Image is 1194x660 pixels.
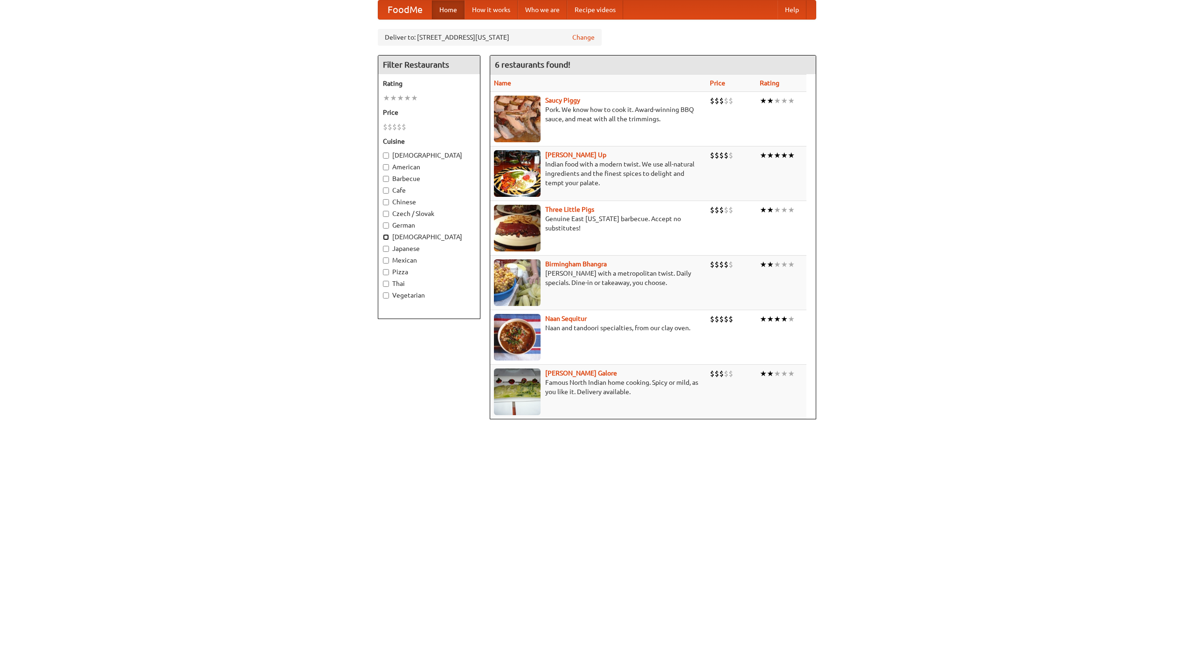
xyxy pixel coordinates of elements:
[767,150,774,160] li: ★
[710,259,715,270] li: $
[518,0,567,19] a: Who we are
[383,221,475,230] label: German
[767,205,774,215] li: ★
[715,96,719,106] li: $
[710,368,715,379] li: $
[383,222,389,229] input: German
[402,122,406,132] li: $
[788,205,795,215] li: ★
[432,0,465,19] a: Home
[378,29,602,46] div: Deliver to: [STREET_ADDRESS][US_STATE]
[719,150,724,160] li: $
[383,164,389,170] input: American
[545,206,594,213] a: Three Little Pigs
[494,160,702,188] p: Indian food with a modern twist. We use all-natural ingredients and the finest spices to delight ...
[781,368,788,379] li: ★
[715,259,719,270] li: $
[777,0,806,19] a: Help
[383,197,475,207] label: Chinese
[545,260,607,268] a: Birmingham Bhangra
[760,79,779,87] a: Rating
[724,205,729,215] li: $
[710,150,715,160] li: $
[494,378,702,396] p: Famous North Indian home cooking. Spicy or mild, as you like it. Delivery available.
[383,188,389,194] input: Cafe
[774,150,781,160] li: ★
[715,150,719,160] li: $
[383,267,475,277] label: Pizza
[788,150,795,160] li: ★
[774,368,781,379] li: ★
[383,79,475,88] h5: Rating
[545,369,617,377] a: [PERSON_NAME] Galore
[383,244,475,253] label: Japanese
[494,150,541,197] img: curryup.jpg
[383,279,475,288] label: Thai
[383,256,475,265] label: Mexican
[774,96,781,106] li: ★
[383,93,390,103] li: ★
[788,368,795,379] li: ★
[760,314,767,324] li: ★
[383,211,389,217] input: Czech / Slovak
[781,150,788,160] li: ★
[383,199,389,205] input: Chinese
[719,205,724,215] li: $
[383,257,389,264] input: Mexican
[545,315,587,322] a: Naan Sequitur
[567,0,623,19] a: Recipe videos
[774,314,781,324] li: ★
[545,151,606,159] a: [PERSON_NAME] Up
[710,79,725,87] a: Price
[383,246,389,252] input: Japanese
[404,93,411,103] li: ★
[715,368,719,379] li: $
[760,368,767,379] li: ★
[378,0,432,19] a: FoodMe
[390,93,397,103] li: ★
[724,314,729,324] li: $
[383,162,475,172] label: American
[719,314,724,324] li: $
[383,153,389,159] input: [DEMOGRAPHIC_DATA]
[495,60,570,69] ng-pluralize: 6 restaurants found!
[392,122,397,132] li: $
[383,186,475,195] label: Cafe
[388,122,392,132] li: $
[724,368,729,379] li: $
[383,209,475,218] label: Czech / Slovak
[715,205,719,215] li: $
[383,291,475,300] label: Vegetarian
[494,314,541,361] img: naansequitur.jpg
[383,108,475,117] h5: Price
[729,314,733,324] li: $
[719,96,724,106] li: $
[719,259,724,270] li: $
[494,79,511,87] a: Name
[760,259,767,270] li: ★
[397,122,402,132] li: $
[383,269,389,275] input: Pizza
[494,368,541,415] img: currygalore.jpg
[494,105,702,124] p: Pork. We know how to cook it. Award-winning BBQ sauce, and meat with all the trimmings.
[494,323,702,333] p: Naan and tandoori specialties, from our clay oven.
[710,96,715,106] li: $
[715,314,719,324] li: $
[729,96,733,106] li: $
[383,151,475,160] label: [DEMOGRAPHIC_DATA]
[494,269,702,287] p: [PERSON_NAME] with a metropolitan twist. Daily specials. Dine-in or takeaway, you choose.
[494,96,541,142] img: saucy.jpg
[781,205,788,215] li: ★
[724,96,729,106] li: $
[767,314,774,324] li: ★
[719,368,724,379] li: $
[781,96,788,106] li: ★
[383,122,388,132] li: $
[383,137,475,146] h5: Cuisine
[383,292,389,299] input: Vegetarian
[729,259,733,270] li: $
[729,205,733,215] li: $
